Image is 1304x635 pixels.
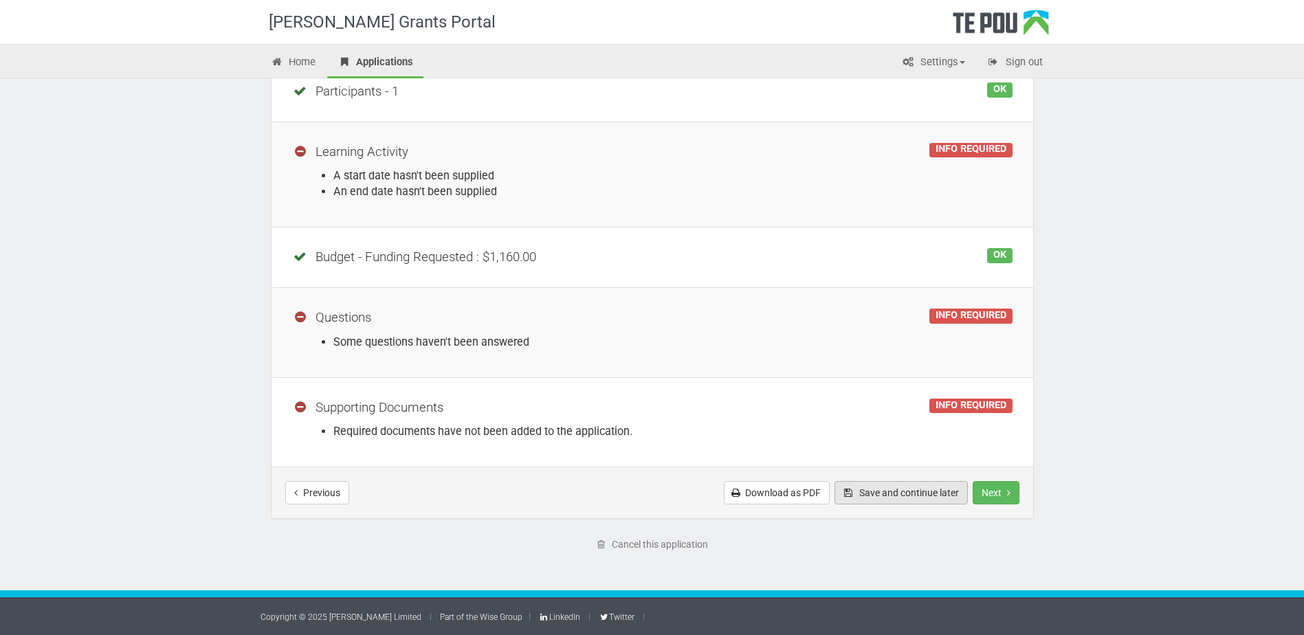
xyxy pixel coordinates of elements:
[929,309,1012,324] div: INFO REQUIRED
[285,481,349,504] button: Previous step
[292,82,1013,101] div: Participants - 1
[333,423,1013,439] li: Required documents have not been added to the application.
[929,143,1012,158] div: INFO REQUIRED
[333,168,1013,183] li: A start date hasn't been supplied
[440,612,522,622] a: Part of the Wise Group
[292,248,1013,267] div: Budget - Funding Requested : $1,160.00
[977,48,1053,78] a: Sign out
[987,82,1012,98] div: OK
[892,48,975,78] a: Settings
[973,481,1019,504] button: Next step
[987,248,1012,263] div: OK
[327,48,423,78] a: Applications
[333,334,1013,350] li: Some questions haven't been answered
[587,533,717,556] a: Cancel this application
[292,309,1013,327] div: Questions
[929,399,1012,414] div: INFO REQUIRED
[333,183,1013,199] li: An end date hasn't been supplied
[261,612,421,622] a: Copyright © 2025 [PERSON_NAME] Limited
[261,48,327,78] a: Home
[835,481,968,504] button: Save and continue later
[599,612,634,622] a: Twitter
[292,399,1013,417] div: Supporting Documents
[539,612,580,622] a: LinkedIn
[724,481,830,504] a: Download as PDF
[292,143,1013,161] div: Learning Activity
[953,10,1049,44] div: Te Pou Logo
